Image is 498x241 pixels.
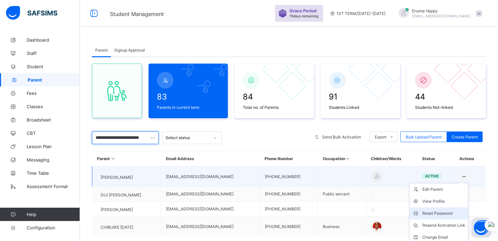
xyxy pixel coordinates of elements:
th: Status [417,151,454,166]
i: Sort in Ascending Order [110,156,116,161]
span: Lesson Plan [27,144,80,149]
span: Dashboard [27,37,80,43]
img: sticker-purple.71386a28dfed39d6af7621340158ba97.svg [278,9,287,18]
span: Broadsheet [27,117,80,122]
span: 91 [329,92,392,102]
i: Sort in Ascending Order [345,156,351,161]
td: [EMAIL_ADDRESS][DOMAIN_NAME] [161,216,259,237]
span: Students Linked [329,105,392,110]
span: active [425,174,439,178]
button: Open asap [471,218,491,238]
span: CHIBUIKE [DATE] [101,225,133,230]
span: Send Bulk Activation [322,134,361,139]
td: [PHONE_NUMBER] [259,216,318,237]
span: 15 days remaining [289,14,318,18]
span: Assessment Format [27,184,80,189]
td: [EMAIL_ADDRESS][DOMAIN_NAME] [161,201,259,216]
span: Fees [27,91,80,96]
span: [PERSON_NAME] [101,207,133,212]
span: Parent [95,48,108,53]
td: Public servant [318,187,366,202]
span: CBT [27,130,80,136]
span: DIJI [PERSON_NAME] [101,192,141,197]
span: Configuration [27,225,80,230]
span: Parents in current term [157,105,220,110]
div: Edit Parent [422,186,465,193]
span: Classes [27,104,80,109]
span: Grace Period [289,8,316,13]
td: [PHONE_NUMBER] [259,187,318,202]
img: safsims [6,6,57,20]
span: Student [27,64,80,69]
th: Email Address [161,151,259,166]
th: Children/Wards [366,151,417,166]
div: EnumaHappy [392,8,485,19]
span: session/term information [330,11,385,16]
th: Parent [92,151,161,166]
td: [EMAIL_ADDRESS][DOMAIN_NAME] [161,187,259,202]
div: Reset Password [422,210,465,217]
th: Occupation [318,151,366,166]
span: 83 [157,92,220,102]
div: Resend Activation Link [422,222,465,229]
span: Students Not-linked [415,105,478,110]
span: Student Management [110,11,164,17]
span: Total no. of Parents [243,105,305,110]
td: Business [318,216,366,237]
span: Export [375,134,386,139]
span: Staff [27,51,80,56]
span: [PERSON_NAME] [101,175,133,180]
span: Create Parent [452,134,478,139]
td: [PHONE_NUMBER] [259,166,318,187]
th: Phone Number [259,151,318,166]
span: Time Table [27,170,80,176]
div: Change Email [422,234,465,241]
span: Parent [28,77,80,83]
span: 44 [415,92,478,102]
span: Help [27,212,80,217]
span: [EMAIL_ADDRESS][DOMAIN_NAME] [412,14,471,18]
span: 84 [243,92,305,102]
td: [PHONE_NUMBER] [259,201,318,216]
span: Bulk Upload Parent [406,134,442,139]
span: Enuma Happy [412,8,471,13]
div: Select status [166,135,210,140]
th: Actions [454,151,486,166]
td: [EMAIL_ADDRESS][DOMAIN_NAME] [161,166,259,187]
div: View Profile [422,198,465,205]
span: Messaging [27,157,80,162]
span: Signup Approval [114,48,145,53]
